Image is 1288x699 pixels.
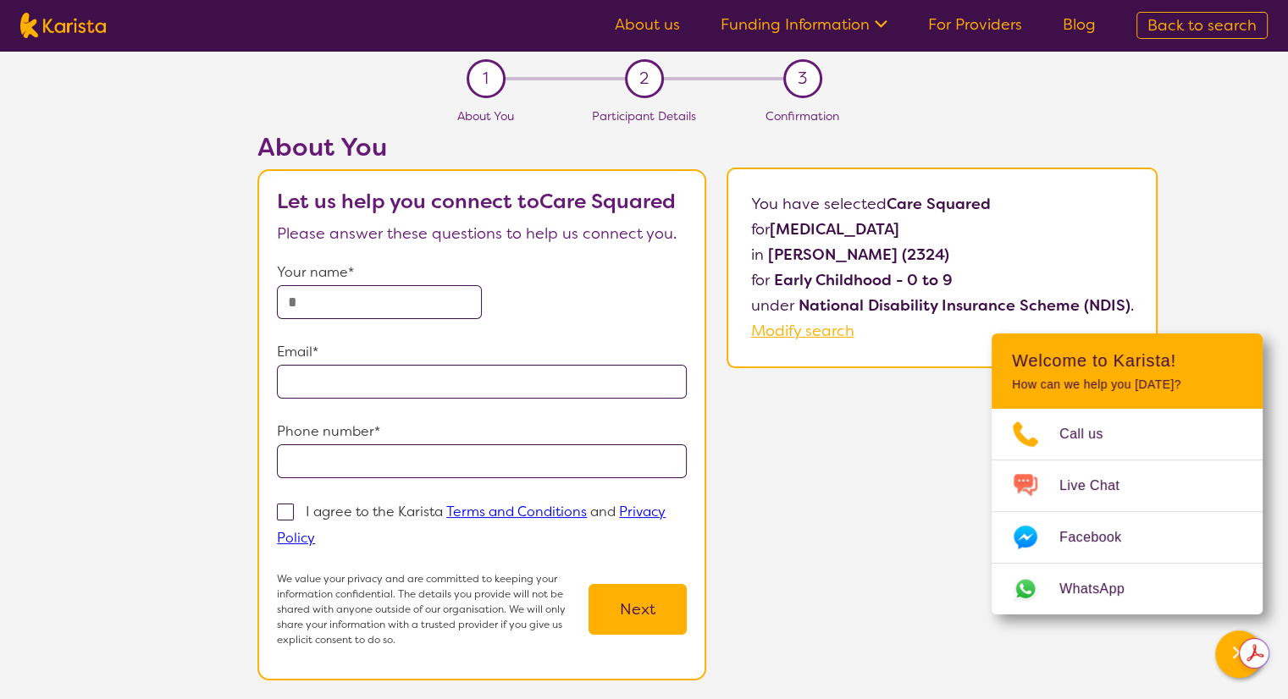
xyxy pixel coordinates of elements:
p: under . [751,293,1134,318]
img: Karista logo [20,13,106,38]
p: How can we help you [DATE]? [1012,377,1242,392]
a: Web link opens in a new tab. [992,564,1263,614]
h2: About You [257,132,706,162]
a: Terms and Conditions [446,503,587,520]
p: You have selected [751,191,1134,344]
p: Please answer these questions to help us connect you. [277,221,687,246]
span: Facebook [1059,525,1142,550]
span: Back to search [1147,15,1257,36]
b: [PERSON_NAME] (2324) [768,245,949,265]
a: Funding Information [721,14,887,35]
b: Early Childhood - 0 to 9 [774,270,953,290]
h2: Welcome to Karista! [1012,350,1242,371]
a: Blog [1063,14,1096,35]
span: WhatsApp [1059,576,1145,602]
p: for [751,267,1134,293]
b: [MEDICAL_DATA] [770,219,899,239]
span: 1 [483,66,489,91]
a: Back to search [1136,12,1268,39]
b: Care Squared [887,194,991,214]
a: For Providers [928,14,1022,35]
span: Participant Details [592,108,696,124]
button: Channel Menu [1215,630,1263,678]
button: Next [589,584,687,635]
span: Call us [1059,421,1124,447]
p: We value your privacy and are committed to keeping your information confidential. The details you... [277,571,589,647]
p: in [751,242,1134,267]
a: About us [615,14,680,35]
p: for [751,217,1134,242]
span: About You [457,108,514,124]
span: Confirmation [766,108,839,124]
span: 3 [798,66,807,91]
span: Live Chat [1059,473,1140,498]
p: Your name* [277,260,687,285]
b: National Disability Insurance Scheme (NDIS) [799,295,1130,316]
div: Channel Menu [992,333,1263,614]
p: Email* [277,339,687,365]
p: I agree to the Karista and [277,503,666,547]
span: 2 [639,66,649,91]
p: Phone number* [277,419,687,444]
b: Let us help you connect to Care Squared [277,188,676,215]
a: Modify search [751,321,854,341]
ul: Choose channel [992,409,1263,614]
